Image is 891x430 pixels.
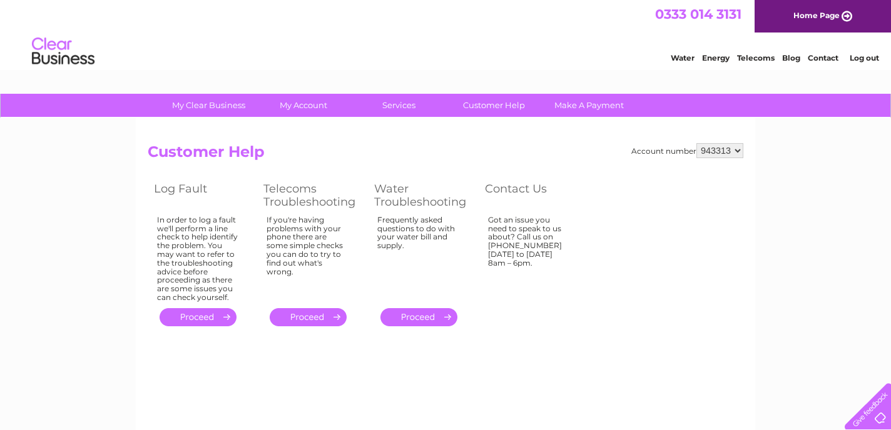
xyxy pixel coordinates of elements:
div: In order to log a fault we'll perform a line check to help identify the problem. You may want to ... [157,216,238,302]
a: . [270,308,347,326]
a: Customer Help [442,94,546,117]
a: Energy [702,53,730,62]
a: Make A Payment [537,94,641,117]
a: My Account [252,94,355,117]
a: 0333 014 3131 [655,6,741,22]
a: Water [671,53,695,62]
img: logo.png [31,32,95,71]
a: My Clear Business [157,94,260,117]
a: . [160,308,237,326]
a: Contact [808,53,838,62]
a: . [380,308,457,326]
div: Frequently asked questions to do with your water bill and supply. [377,216,460,297]
div: If you're having problems with your phone there are some simple checks you can do to try to find ... [267,216,349,297]
div: Account number [631,143,743,158]
a: Telecoms [737,53,775,62]
th: Telecoms Troubleshooting [257,179,368,212]
th: Log Fault [148,179,257,212]
th: Water Troubleshooting [368,179,479,212]
div: Got an issue you need to speak to us about? Call us on [PHONE_NUMBER] [DATE] to [DATE] 8am – 6pm. [488,216,569,297]
a: Log out [850,53,879,62]
h2: Customer Help [148,143,743,167]
th: Contact Us [479,179,588,212]
div: Clear Business is a trading name of Verastar Limited (registered in [GEOGRAPHIC_DATA] No. 3667643... [151,7,742,61]
a: Blog [782,53,800,62]
a: Services [347,94,451,117]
